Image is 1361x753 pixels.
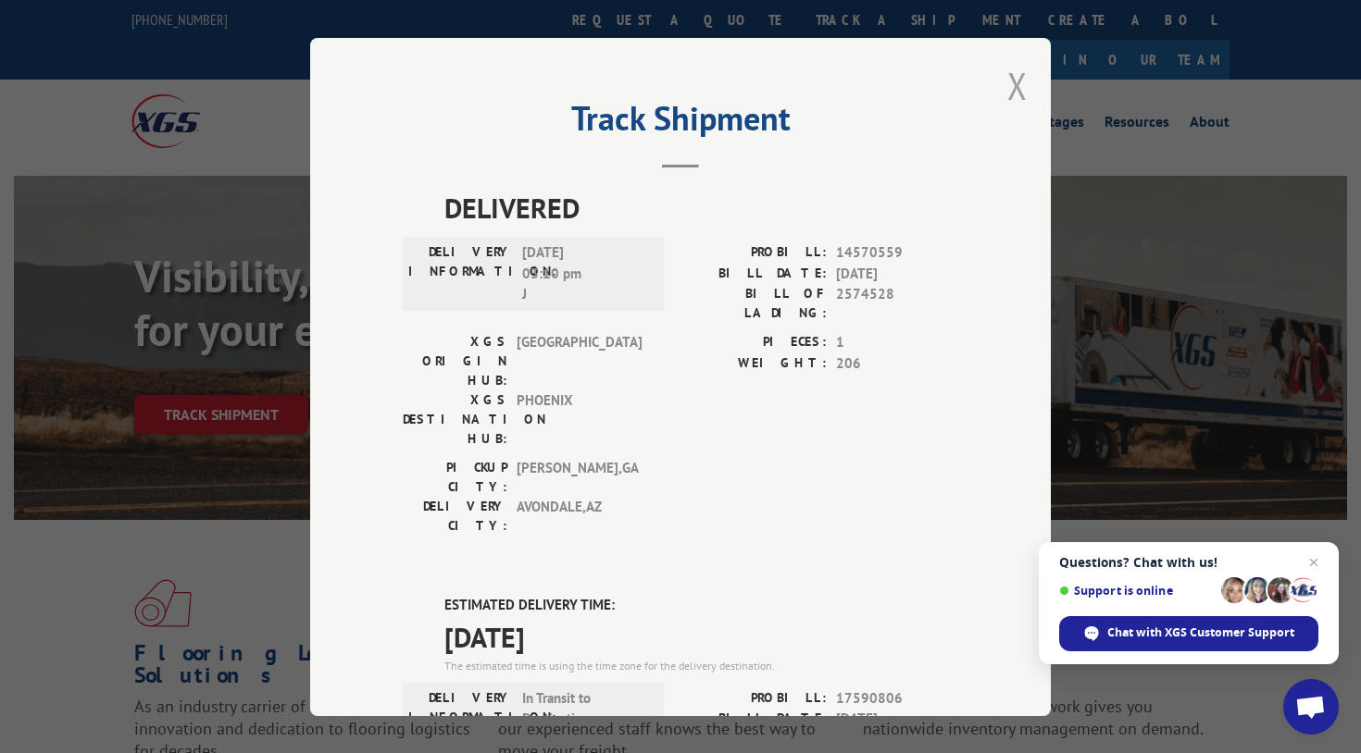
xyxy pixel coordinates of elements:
label: BILL DATE: [680,709,827,730]
label: BILL DATE: [680,263,827,284]
span: Support is online [1059,584,1215,598]
span: [PERSON_NAME] , GA [517,458,642,497]
label: DELIVERY INFORMATION: [408,242,513,305]
span: [DATE] 03:10 pm J [522,242,647,305]
label: ESTIMATED DELIVERY TIME: [444,595,958,616]
span: [DATE] [444,615,958,657]
label: XGS DESTINATION HUB: [403,390,507,449]
label: DELIVERY CITY: [403,497,507,536]
span: Chat with XGS Customer Support [1107,624,1294,641]
span: [GEOGRAPHIC_DATA] [517,332,642,390]
span: AVONDALE , AZ [517,497,642,536]
span: PHOENIX [517,390,642,449]
span: 17590806 [836,687,958,709]
label: DELIVERY INFORMATION: [408,687,513,729]
span: 1 [836,332,958,353]
label: WEIGHT: [680,352,827,374]
span: 14570559 [836,242,958,264]
span: 206 [836,352,958,374]
span: 2574528 [836,284,958,323]
label: PIECES: [680,332,827,353]
label: PROBILL: [680,687,827,709]
span: DELIVERED [444,187,958,228]
span: In Transit to Destination [522,687,647,729]
span: [DATE] [836,263,958,284]
span: [DATE] [836,709,958,730]
label: XGS ORIGIN HUB: [403,332,507,390]
label: PICKUP CITY: [403,458,507,497]
span: Chat with XGS Customer Support [1059,616,1318,651]
button: Close modal [1007,61,1028,110]
label: PROBILL: [680,242,827,264]
label: BILL OF LADING: [680,284,827,323]
div: The estimated time is using the time zone for the delivery destination. [444,657,958,673]
a: Open chat [1283,679,1339,734]
h2: Track Shipment [403,105,958,141]
span: Questions? Chat with us! [1059,555,1318,570]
